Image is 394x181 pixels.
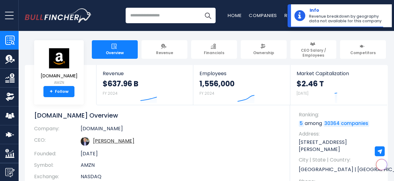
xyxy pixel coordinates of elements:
img: andy-jassy.jpg [81,137,89,146]
p: among [299,120,382,127]
a: Home [228,12,241,19]
a: Employees 1,556,000 FY 2024 [193,65,290,105]
button: Search [200,8,216,23]
h1: [DOMAIN_NAME] Overview [34,111,281,119]
span: Address: [299,131,382,137]
th: Company: [34,126,81,135]
a: Competitors [340,40,386,59]
img: Ownership [5,92,15,101]
p: [GEOGRAPHIC_DATA] | [GEOGRAPHIC_DATA] | US [299,165,382,175]
strong: $637.96 B [103,79,138,88]
span: Overview [106,50,124,55]
a: Revenue $637.96 B FY 2024 [96,65,193,105]
span: Revenue [156,50,173,55]
a: Companies [249,12,277,19]
span: City | State | Country: [299,157,382,163]
td: AMZN [81,160,281,171]
span: Employees [199,71,284,76]
a: Market Capitalization $2.46 T [DATE] [290,65,387,105]
small: AMZN [41,80,78,85]
a: CEO Salary / Employees [290,40,336,59]
a: Ranking [284,12,306,19]
span: Market Capitalization [297,71,381,76]
small: FY 2024 [103,91,118,96]
a: ceo [93,137,134,144]
small: [DATE] [297,91,308,96]
strong: 1,556,000 [199,79,235,88]
small: FY 2024 [199,91,214,96]
span: Revenue [103,71,187,76]
span: Ownership [253,50,274,55]
th: Founded: [34,148,81,160]
span: Ranking: [299,111,382,118]
a: +Follow [43,86,74,97]
span: [DOMAIN_NAME] [41,73,78,79]
strong: $2.46 T [297,79,324,88]
span: Competitors [350,50,376,55]
a: Ownership [241,40,287,59]
a: Revenue [141,40,187,59]
a: Overview [92,40,138,59]
td: [DATE] [81,148,281,160]
strong: + [50,89,53,94]
a: 30364 companies [324,121,369,127]
span: Financials [204,50,224,55]
a: 5 [299,121,304,127]
a: [DOMAIN_NAME] AMZN [40,48,78,86]
td: [DOMAIN_NAME] [81,126,281,135]
span: Revenue breakdown by geography data not available for this company [309,14,385,24]
span: CEO Salary / Employees [293,48,334,58]
a: Go to homepage [25,8,92,23]
a: Financials [191,40,237,59]
th: CEO: [34,135,81,148]
p: [STREET_ADDRESS][PERSON_NAME] [299,139,382,153]
th: Symbol: [34,160,81,171]
strong: Info [310,8,384,13]
img: Bullfincher logo [25,8,92,23]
